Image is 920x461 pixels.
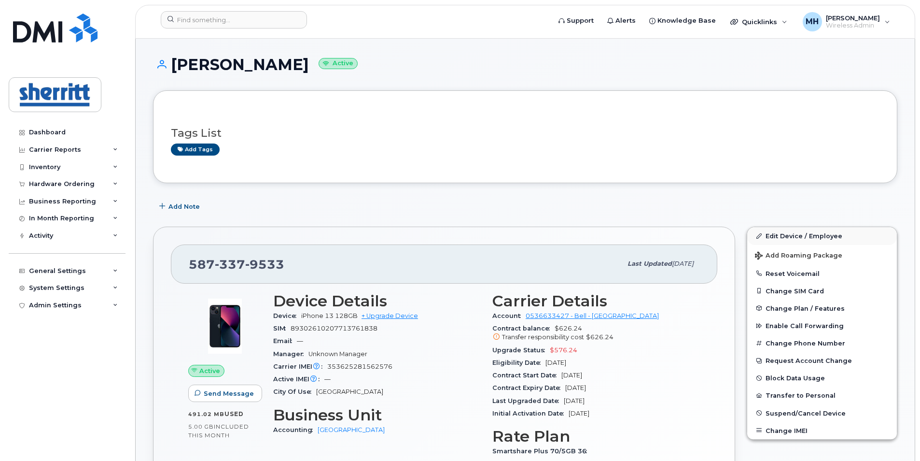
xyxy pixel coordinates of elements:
button: Add Roaming Package [747,245,897,265]
span: Eligibility Date [492,359,545,366]
span: $626.24 [492,325,700,342]
span: Transfer responsibility cost [502,333,584,341]
button: Add Note [153,198,208,215]
span: Carrier IMEI [273,363,327,370]
img: image20231002-3703462-1ig824h.jpeg [196,297,254,355]
span: Initial Activation Date [492,410,569,417]
h3: Carrier Details [492,292,700,310]
button: Suspend/Cancel Device [747,404,897,422]
button: Change Plan / Features [747,300,897,317]
span: [DATE] [564,397,585,404]
span: City Of Use [273,388,316,395]
span: [GEOGRAPHIC_DATA] [316,388,383,395]
h3: Tags List [171,127,879,139]
a: Add tags [171,144,220,156]
h1: [PERSON_NAME] [153,56,897,73]
button: Block Data Usage [747,369,897,387]
small: Active [319,58,358,69]
a: [GEOGRAPHIC_DATA] [318,426,385,433]
button: Enable Call Forwarding [747,317,897,334]
button: Change SIM Card [747,282,897,300]
span: Device [273,312,301,319]
span: Accounting [273,426,318,433]
span: Manager [273,350,308,358]
span: 491.02 MB [188,411,224,418]
span: included this month [188,423,249,439]
button: Change Phone Number [747,334,897,352]
a: 0536633427 - Bell - [GEOGRAPHIC_DATA] [526,312,659,319]
span: 89302610207713761838 [291,325,377,332]
span: [DATE] [569,410,589,417]
span: Active [199,366,220,375]
span: 9533 [245,257,284,272]
span: SIM [273,325,291,332]
span: $626.24 [586,333,613,341]
span: Send Message [204,389,254,398]
span: 337 [215,257,245,272]
span: Suspend/Cancel Device [766,409,846,417]
a: Edit Device / Employee [747,227,897,245]
span: Contract balance [492,325,555,332]
button: Transfer to Personal [747,387,897,404]
h3: Business Unit [273,406,481,424]
span: $576.24 [550,346,577,354]
span: Smartshare Plus 70/5GB 36 [492,447,592,455]
span: Change Plan / Features [766,304,845,312]
span: Last updated [627,260,672,267]
span: — [297,337,303,345]
button: Reset Voicemail [747,265,897,282]
span: [DATE] [561,372,582,379]
span: Contract Start Date [492,372,561,379]
span: — [324,375,331,383]
span: Unknown Manager [308,350,367,358]
span: Upgrade Status [492,346,550,354]
span: [DATE] [565,384,586,391]
span: used [224,410,244,418]
span: Last Upgraded Date [492,397,564,404]
span: Account [492,312,526,319]
button: Change IMEI [747,422,897,439]
span: [DATE] [672,260,694,267]
span: iPhone 13 128GB [301,312,358,319]
h3: Device Details [273,292,481,310]
a: + Upgrade Device [362,312,418,319]
button: Send Message [188,385,262,402]
button: Request Account Change [747,352,897,369]
span: 353625281562576 [327,363,392,370]
span: 587 [189,257,284,272]
span: Contract Expiry Date [492,384,565,391]
span: 5.00 GB [188,423,214,430]
span: [DATE] [545,359,566,366]
span: Enable Call Forwarding [766,322,844,330]
h3: Rate Plan [492,428,700,445]
span: Add Note [168,202,200,211]
span: Email [273,337,297,345]
span: Active IMEI [273,375,324,383]
span: Add Roaming Package [755,252,842,261]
